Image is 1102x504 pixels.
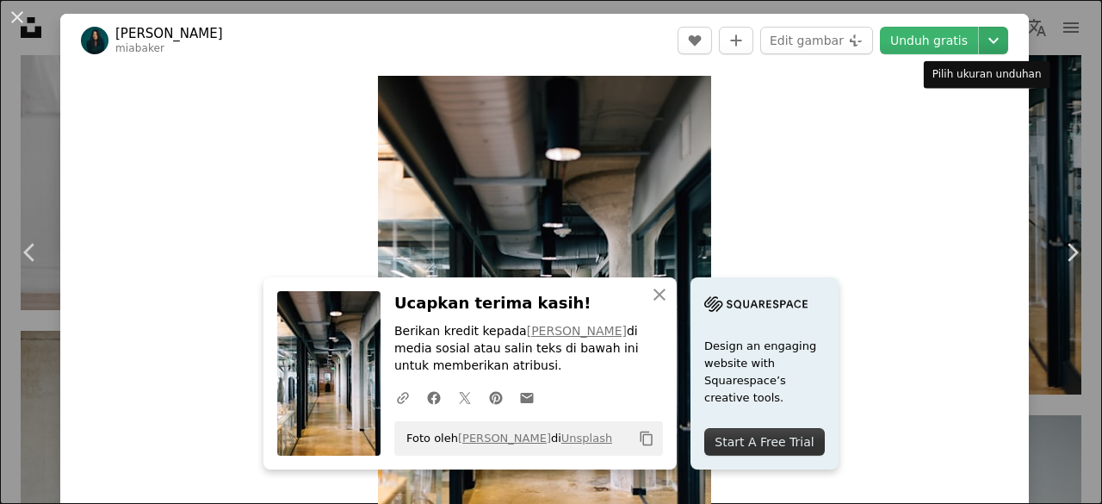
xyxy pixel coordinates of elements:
[1042,170,1102,335] a: Berikutnya
[511,380,542,414] a: Bagikan melalui email
[81,27,108,54] img: Buka profil Mia Baker
[690,277,839,470] a: Design an engaging website with Squarespace’s creative tools.Start A Free Trial
[115,42,164,54] a: miabaker
[527,324,627,338] a: [PERSON_NAME]
[704,338,825,407] span: Design an engaging website with Squarespace’s creative tools.
[704,428,825,456] div: Start A Free Trial
[394,323,663,375] p: Berikan kredit kepada di media sosial atau salin teks di bawah ini untuk memberikan atribusi.
[480,380,511,414] a: Bagikan di Pinterest
[979,27,1008,54] button: Pilih ukuran unduhan
[880,27,978,54] a: Unduh gratis
[458,432,551,445] a: [PERSON_NAME]
[719,27,753,54] button: Tambahkan ke koleksi
[704,291,808,317] img: file-1705255347840-230a6ab5bca9image
[398,425,612,452] span: Foto oleh di
[394,291,663,316] h3: Ucapkan terima kasih!
[632,424,661,453] button: Salin ke papan klip
[561,432,612,445] a: Unsplash
[678,27,712,54] button: Sukai
[760,27,873,54] button: Edit gambar
[449,380,480,414] a: Bagikan di Twitter
[924,61,1050,89] div: Pilih ukuran unduhan
[418,380,449,414] a: Bagikan di Facebook
[115,25,223,42] a: [PERSON_NAME]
